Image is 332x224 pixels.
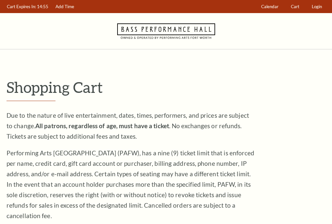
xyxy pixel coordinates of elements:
[7,4,36,9] span: Cart Expires In:
[288,0,303,13] a: Cart
[53,0,77,13] a: Add Time
[37,4,48,9] span: 14:55
[312,4,322,9] span: Login
[7,79,325,95] p: Shopping Cart
[258,0,282,13] a: Calendar
[7,148,255,221] p: Performing Arts [GEOGRAPHIC_DATA] (PAFW), has a nine (9) ticket limit that is enforced per name, ...
[309,0,325,13] a: Login
[261,4,278,9] span: Calendar
[7,112,249,140] span: Due to the nature of live entertainment, dates, times, performers, and prices are subject to chan...
[291,4,299,9] span: Cart
[35,122,169,129] strong: All patrons, regardless of age, must have a ticket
